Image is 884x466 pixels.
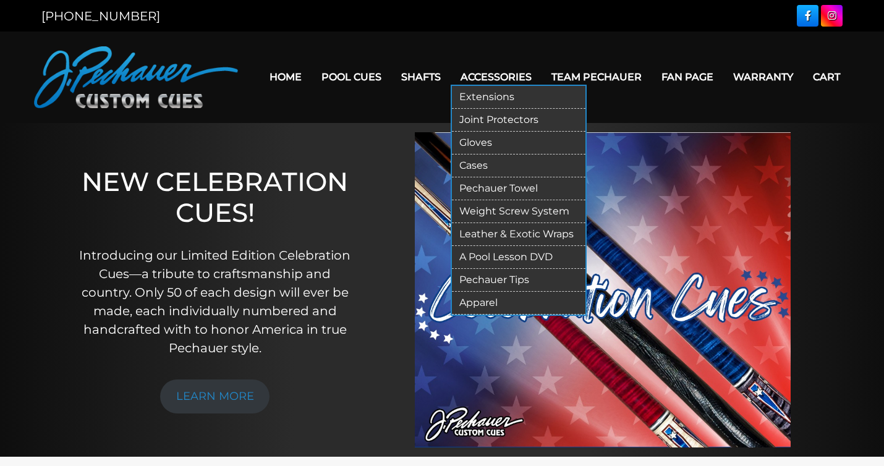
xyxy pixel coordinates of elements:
[452,109,585,132] a: Joint Protectors
[72,246,357,357] p: Introducing our Limited Edition Celebration Cues—a tribute to craftsmanship and country. Only 50 ...
[160,379,270,413] a: LEARN MORE
[452,292,585,315] a: Apparel
[452,223,585,246] a: Leather & Exotic Wraps
[452,155,585,177] a: Cases
[260,61,312,93] a: Home
[451,61,542,93] a: Accessories
[803,61,850,93] a: Cart
[652,61,723,93] a: Fan Page
[391,61,451,93] a: Shafts
[452,200,585,223] a: Weight Screw System
[34,46,238,108] img: Pechauer Custom Cues
[41,9,160,23] a: [PHONE_NUMBER]
[312,61,391,93] a: Pool Cues
[452,177,585,200] a: Pechauer Towel
[452,86,585,109] a: Extensions
[723,61,803,93] a: Warranty
[452,246,585,269] a: A Pool Lesson DVD
[542,61,652,93] a: Team Pechauer
[452,132,585,155] a: Gloves
[452,269,585,292] a: Pechauer Tips
[72,166,357,229] h1: NEW CELEBRATION CUES!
